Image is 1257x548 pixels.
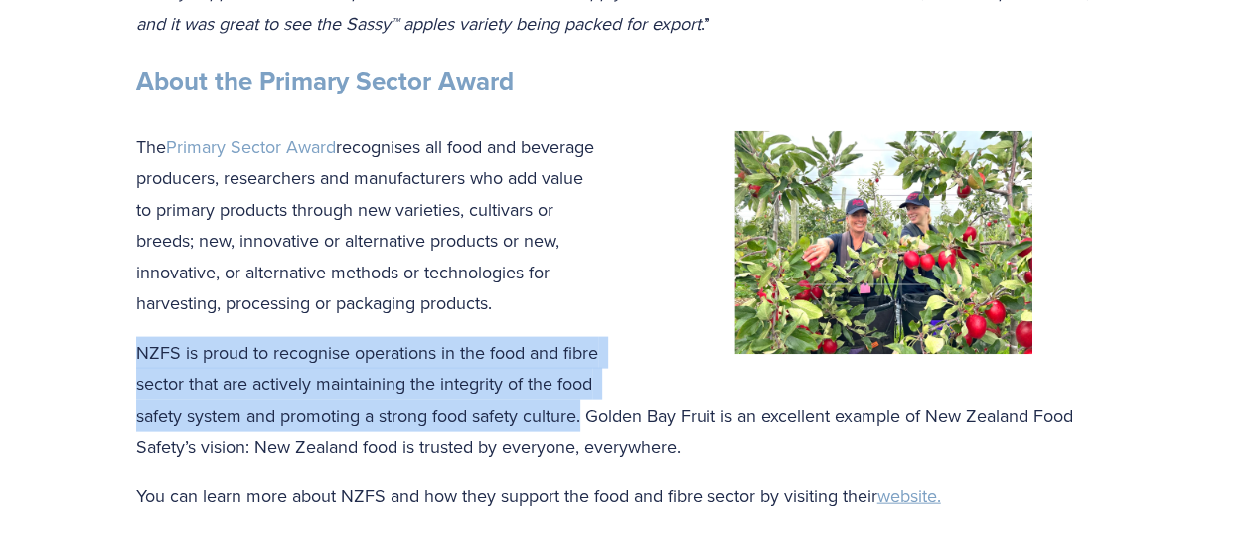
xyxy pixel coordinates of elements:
p: The recognises all food and beverage producers, researchers and manufacturers who add value to pr... [136,131,1122,319]
em: and it was great to see the Sassy™ apples variety being packed for export [136,11,701,36]
a: website. [877,483,941,508]
a: Primary Sector Award [166,134,336,159]
p: You can learn more about NZFS and how they support the food and fibre sector by visiting their [136,480,1122,512]
strong: About the Primary Sector Award [136,62,514,99]
p: NZFS is proud to recognise operations in the food and fibre sector that are actively maintaining ... [136,337,1122,462]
